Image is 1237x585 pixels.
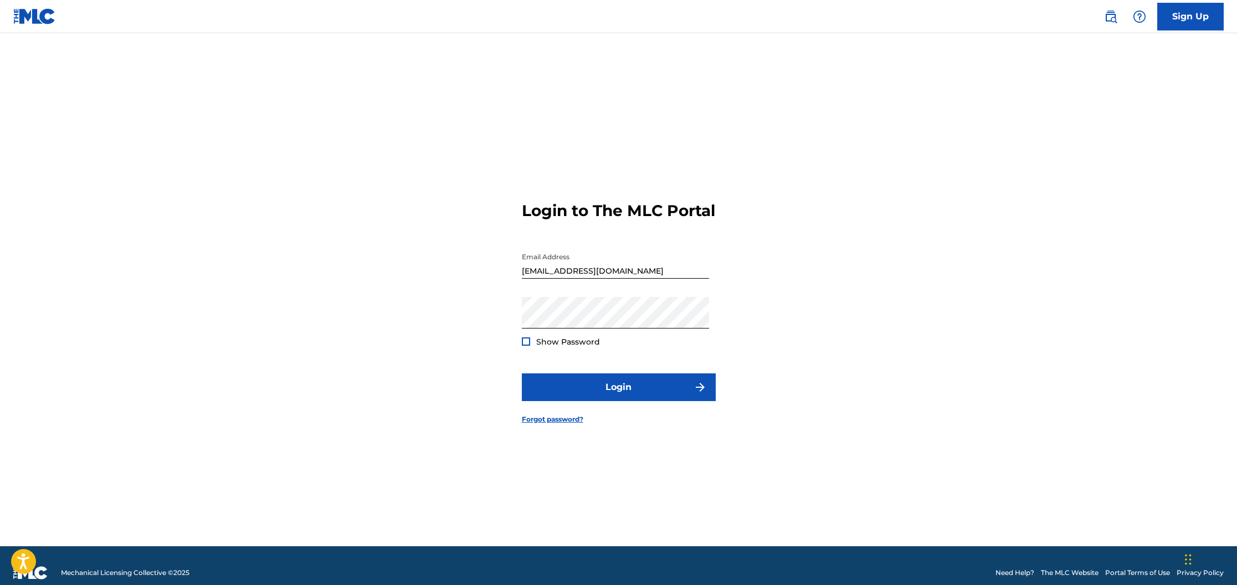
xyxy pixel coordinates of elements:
[1133,10,1146,23] img: help
[1128,6,1151,28] div: Help
[13,566,48,579] img: logo
[522,373,716,401] button: Login
[995,568,1034,578] a: Need Help?
[1185,543,1192,576] div: Drag
[1041,568,1099,578] a: The MLC Website
[536,337,600,347] span: Show Password
[1157,3,1224,30] a: Sign Up
[1182,532,1237,585] iframe: Chat Widget
[1104,10,1117,23] img: search
[522,201,715,220] h3: Login to The MLC Portal
[1177,568,1224,578] a: Privacy Policy
[1105,568,1170,578] a: Portal Terms of Use
[61,568,189,578] span: Mechanical Licensing Collective © 2025
[13,8,56,24] img: MLC Logo
[1100,6,1122,28] a: Public Search
[522,414,583,424] a: Forgot password?
[694,381,707,394] img: f7272a7cc735f4ea7f67.svg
